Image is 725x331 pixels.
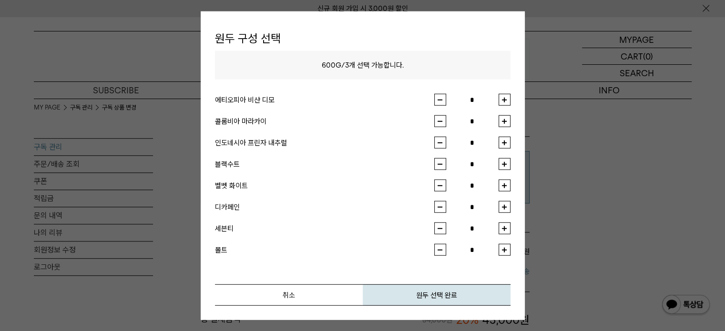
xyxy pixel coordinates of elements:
span: 600G [322,61,341,70]
button: 취소 [215,284,363,306]
button: 원두 선택 완료 [363,284,511,306]
div: 블랙수트 [215,158,434,170]
div: 에티오피아 비샨 디모 [215,94,434,105]
h1: 원두 구성 선택 [215,25,511,51]
span: 3 [345,61,349,70]
div: 인도네시아 프린자 내추럴 [215,137,434,148]
p: / 개 선택 가능합니다. [215,51,511,80]
div: 벨벳 화이트 [215,180,434,191]
div: 몰트 [215,244,434,255]
div: 콜롬비아 마라카이 [215,115,434,127]
div: 디카페인 [215,201,434,212]
div: 세븐티 [215,222,434,234]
